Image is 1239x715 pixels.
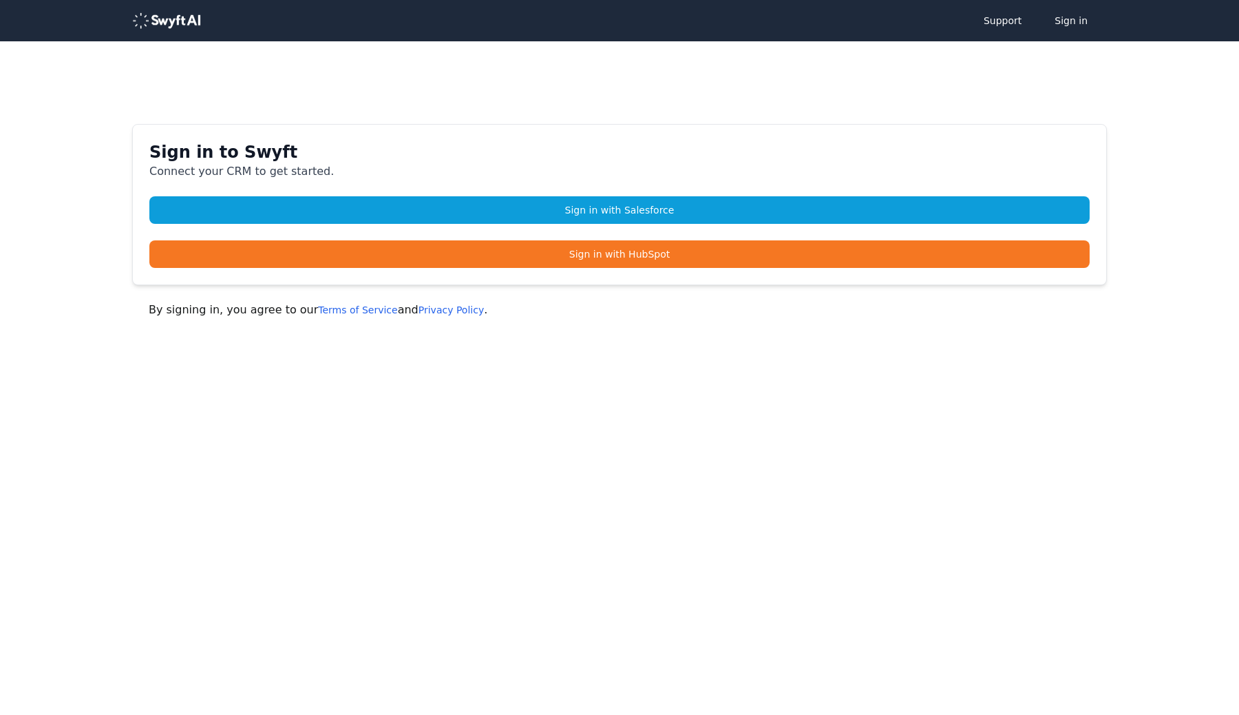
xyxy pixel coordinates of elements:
[318,304,397,315] a: Terms of Service
[970,7,1035,34] a: Support
[149,141,1090,163] h1: Sign in to Swyft
[132,12,201,29] img: logo-488353a97b7647c9773e25e94dd66c4536ad24f66c59206894594c5eb3334934.png
[419,304,484,315] a: Privacy Policy
[149,163,1090,180] p: Connect your CRM to get started.
[1041,7,1101,34] button: Sign in
[149,196,1090,224] a: Sign in with Salesforce
[149,302,1090,318] p: By signing in, you agree to our and .
[149,240,1090,268] a: Sign in with HubSpot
